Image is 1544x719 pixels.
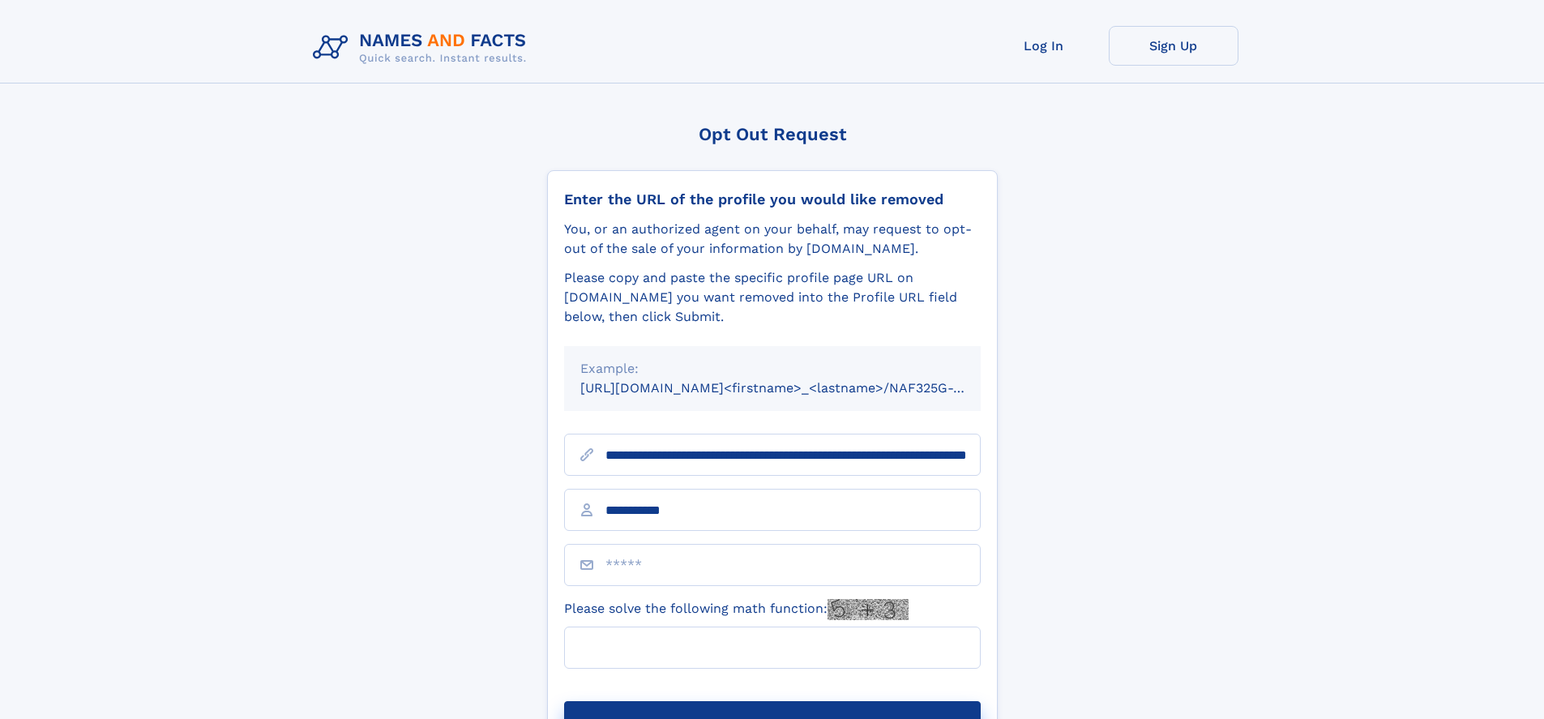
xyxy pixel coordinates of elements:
a: Log In [979,26,1109,66]
a: Sign Up [1109,26,1238,66]
small: [URL][DOMAIN_NAME]<firstname>_<lastname>/NAF325G-xxxxxxxx [580,380,1012,396]
div: You, or an authorized agent on your behalf, may request to opt-out of the sale of your informatio... [564,220,981,259]
div: Please copy and paste the specific profile page URL on [DOMAIN_NAME] you want removed into the Pr... [564,268,981,327]
div: Example: [580,359,964,379]
label: Please solve the following math function: [564,599,909,620]
div: Opt Out Request [547,124,998,144]
img: Logo Names and Facts [306,26,540,70]
div: Enter the URL of the profile you would like removed [564,190,981,208]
